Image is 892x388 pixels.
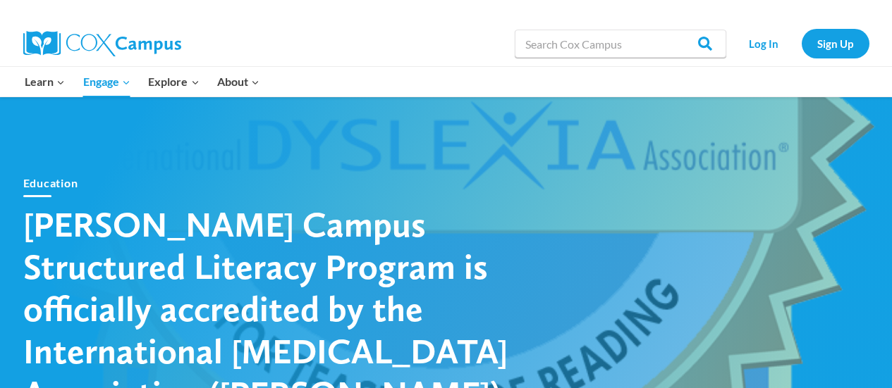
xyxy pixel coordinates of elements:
[217,73,259,91] span: About
[733,29,869,58] nav: Secondary Navigation
[23,176,78,189] a: Education
[515,30,726,58] input: Search Cox Campus
[148,73,199,91] span: Explore
[16,67,269,96] nav: Primary Navigation
[83,73,130,91] span: Engage
[802,29,869,58] a: Sign Up
[23,31,181,56] img: Cox Campus
[25,73,65,91] span: Learn
[733,29,795,58] a: Log In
